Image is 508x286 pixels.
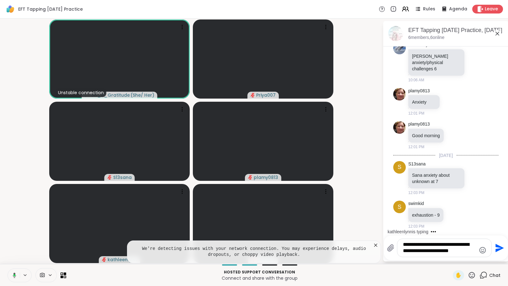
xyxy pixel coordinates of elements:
span: 12:01 PM [408,144,424,150]
span: S13sana [113,174,132,181]
div: kathleenlynn is typing [388,229,428,235]
span: Rules [423,6,435,12]
p: exhaustion - 9 [412,212,440,218]
span: Jill_B_Gratitude [91,92,130,98]
p: Sana anxiety about unknown at 7 [412,172,461,185]
p: Anxiety [412,99,436,105]
p: [PERSON_NAME] anxiety/physical challenges 6 [412,53,461,72]
span: EFT Tapping [DATE] Practice [18,6,83,12]
span: s [398,203,401,211]
button: Emoji picker [479,246,486,254]
div: Unstable connection [56,88,106,97]
span: audio-muted [108,175,112,180]
p: Good morning [412,132,440,139]
a: plamy0813 [408,88,430,94]
div: EFT Tapping [DATE] Practice, [DATE] [408,26,504,34]
span: ( She/ Her ) [130,92,154,98]
span: 12:01 PM [408,111,424,116]
a: S13sana [408,161,426,167]
span: audio-muted [102,257,106,262]
span: ✋ [455,272,462,279]
img: https://sharewell-space-live.sfo3.digitaloceanspaces.com/user-generated/56cab473-2e6a-4f2c-9599-6... [393,121,406,134]
pre: We're detecting issues with your network connection. You may experience delays, audio dropouts, o... [135,246,373,258]
img: https://sharewell-space-live.sfo3.digitaloceanspaces.com/user-generated/a83e0c5a-a5d7-4dfe-98a3-d... [393,42,406,54]
span: 12:03 PM [408,190,424,196]
span: S [398,163,401,171]
img: ShareWell Logomark [5,4,16,14]
span: Leave [485,6,498,12]
p: Connect and share with the group [70,275,449,281]
span: Chat [489,272,500,278]
span: Agenda [449,6,467,12]
span: plamy0813 [254,174,278,181]
span: 10:06 AM [408,77,424,83]
button: Send [492,241,506,255]
a: swimkid [408,201,424,207]
span: audio-muted [248,175,252,180]
img: EFT Tapping Wednesday Practice, Oct 15 [388,26,403,41]
span: Priya007 [256,92,276,98]
a: plamy0813 [408,121,430,127]
span: 12:03 PM [408,224,424,229]
img: https://sharewell-space-live.sfo3.digitaloceanspaces.com/user-generated/56cab473-2e6a-4f2c-9599-6... [393,88,406,100]
span: kathleenlynn [108,256,137,263]
p: 6 members, 6 online [408,35,444,41]
span: [DATE] [435,152,457,159]
p: Hosted support conversation [70,269,449,275]
textarea: Type your message [403,241,476,254]
span: audio-muted [251,93,255,97]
